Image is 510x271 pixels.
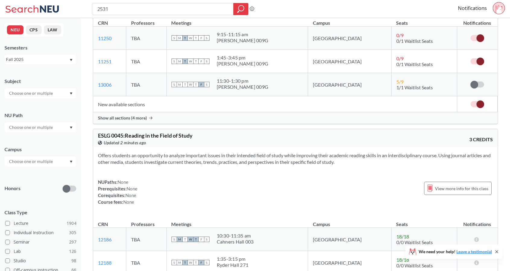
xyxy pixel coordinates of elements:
span: S [172,59,177,64]
div: 1:45 - 3:45 pm [217,55,269,61]
span: S [204,82,209,87]
div: Dropdown arrow [5,88,76,98]
span: T [182,59,188,64]
span: T [193,260,199,265]
span: F [199,260,204,265]
input: Choose one or multiple [6,124,57,131]
th: Seats [391,14,457,27]
td: TBA [126,27,166,50]
span: 1/1 Waitlist Seats [396,84,433,90]
span: T [182,260,188,265]
span: 0/1 Waitlist Seats [396,38,433,44]
div: Dropdown arrow [5,122,76,132]
span: 297 [69,239,76,245]
span: T [193,35,199,41]
span: W [188,59,193,64]
span: M [177,59,182,64]
td: [GEOGRAPHIC_DATA] [308,27,391,50]
th: Professors [126,14,166,27]
span: ESLG 0045 : Reading in the Field of Study [98,132,193,139]
span: 18 / 18 [396,234,409,239]
span: F [199,237,204,242]
span: S [204,260,209,265]
a: 11251 [98,59,112,64]
td: TBA [126,50,166,73]
td: [GEOGRAPHIC_DATA] [308,73,391,96]
div: Ryder Hall 271 [217,262,249,268]
div: magnifying glass [233,3,248,15]
span: 126 [69,248,76,255]
span: S [204,237,209,242]
th: Notifications [457,14,497,27]
span: 0 / 9 [396,56,404,61]
span: 98 [71,257,76,264]
span: T [182,82,188,87]
span: Show all sections (4 more) [98,115,147,121]
div: 10:30 - 11:35 am [217,233,254,239]
span: M [177,82,182,87]
p: Honors [5,185,20,192]
div: NU Path [5,112,76,119]
div: Fall 2025Dropdown arrow [5,55,76,64]
input: Class, professor, course number, "phrase" [97,4,229,14]
input: Choose one or multiple [6,90,57,97]
span: T [193,237,199,242]
svg: Dropdown arrow [70,126,73,129]
div: [PERSON_NAME] 009G [217,61,269,67]
span: 18 / 18 [396,257,409,263]
span: F [199,59,204,64]
div: Semesters [5,44,76,51]
span: None [127,186,137,191]
span: W [188,82,193,87]
svg: Dropdown arrow [70,59,73,61]
th: Campus [308,215,391,228]
span: S [172,35,177,41]
td: TBA [126,73,166,96]
div: 11:30 - 1:30 pm [217,78,269,84]
span: S [204,35,209,41]
div: CRN [98,221,108,228]
span: S [172,260,177,265]
label: Individual Instruction [5,229,76,237]
span: F [199,35,204,41]
div: [PERSON_NAME] 009G [217,84,269,90]
th: Meetings [166,14,308,27]
span: W [188,260,193,265]
td: New available sections [93,96,457,112]
span: 5 / 9 [396,79,404,84]
span: 0/1 Waitlist Seats [396,61,433,67]
span: F [199,82,204,87]
span: None [118,179,128,185]
a: 13006 [98,82,112,88]
span: S [172,237,177,242]
div: Subject [5,78,76,84]
th: Campus [308,14,391,27]
a: Notifications [458,5,487,11]
div: Dropdown arrow [5,156,76,167]
td: TBA [126,228,166,251]
button: CPS [26,25,42,34]
button: NEU [7,25,24,34]
span: None [123,199,134,205]
span: None [125,193,136,198]
span: 305 [69,229,76,236]
div: 9:15 - 11:15 am [217,31,269,37]
span: W [188,35,193,41]
span: S [204,59,209,64]
span: Class Type [5,209,76,216]
section: Offers students an opportunity to analyze important issues in their intended field of study while... [98,152,493,165]
td: [GEOGRAPHIC_DATA] [308,228,391,251]
div: NUPaths: Prerequisites: Corequisites: Course fees: [98,179,137,205]
span: 0/0 Waitlist Seats [396,239,433,245]
th: Professors [126,215,166,228]
svg: magnifying glass [237,5,244,13]
input: Choose one or multiple [6,158,57,165]
label: Lecture [5,219,76,227]
span: W [188,237,193,242]
span: 1904 [67,220,76,227]
div: Fall 2025 [6,56,69,63]
span: T [182,35,188,41]
span: T [193,59,199,64]
span: T [193,82,199,87]
div: [PERSON_NAME] 009G [217,37,269,43]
